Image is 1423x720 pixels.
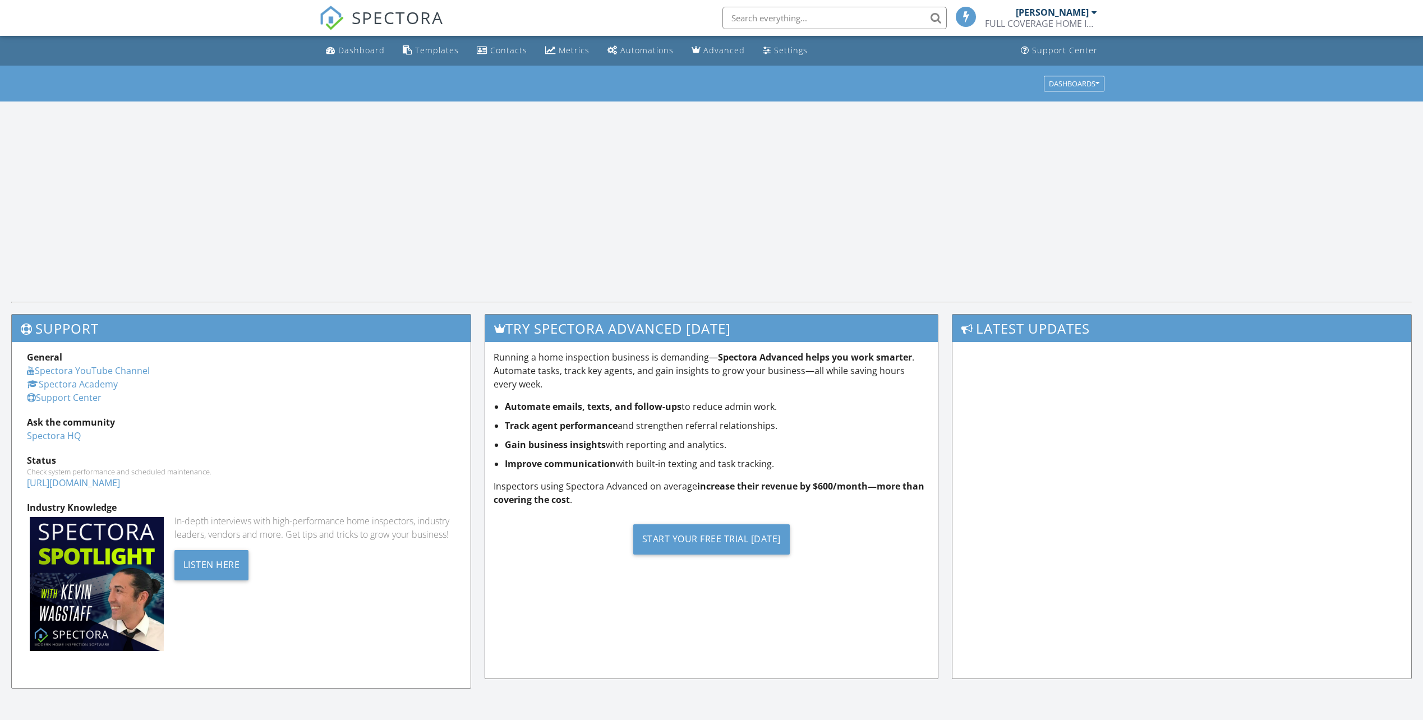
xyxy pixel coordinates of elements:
div: Support Center [1032,45,1098,56]
h3: Try spectora advanced [DATE] [485,315,937,342]
strong: Track agent performance [505,419,618,432]
li: to reduce admin work. [505,400,929,413]
a: Contacts [472,40,532,61]
h3: Latest Updates [952,315,1411,342]
div: Industry Knowledge [27,501,455,514]
div: Advanced [703,45,745,56]
div: FULL COVERAGE HOME INSPECTIONS [985,18,1097,29]
div: Templates [415,45,459,56]
div: Status [27,454,455,467]
div: Automations [620,45,674,56]
span: SPECTORA [352,6,444,29]
strong: increase their revenue by $600/month—more than covering the cost [494,480,924,506]
div: [PERSON_NAME] [1016,7,1089,18]
a: Metrics [541,40,594,61]
li: and strengthen referral relationships. [505,419,929,432]
div: Dashboards [1049,80,1099,87]
div: Settings [774,45,808,56]
a: Advanced [687,40,749,61]
a: Automations (Basic) [603,40,678,61]
div: Metrics [559,45,590,56]
img: The Best Home Inspection Software - Spectora [319,6,344,30]
strong: Automate emails, texts, and follow-ups [505,400,681,413]
div: Check system performance and scheduled maintenance. [27,467,455,476]
div: Listen Here [174,550,249,580]
a: Support Center [27,391,102,404]
p: Running a home inspection business is demanding— . Automate tasks, track key agents, and gain ins... [494,350,929,391]
strong: Improve communication [505,458,616,470]
h3: Support [12,315,471,342]
img: Spectoraspolightmain [30,517,164,651]
div: Dashboard [338,45,385,56]
div: Contacts [490,45,527,56]
a: Spectora Academy [27,378,118,390]
li: with reporting and analytics. [505,438,929,451]
a: Spectora YouTube Channel [27,364,150,377]
p: Inspectors using Spectora Advanced on average . [494,479,929,506]
div: Start Your Free Trial [DATE] [633,524,790,555]
div: Ask the community [27,416,455,429]
a: Dashboard [321,40,389,61]
a: [URL][DOMAIN_NAME] [27,477,120,489]
a: SPECTORA [319,15,444,39]
a: Support Center [1016,40,1102,61]
a: Listen Here [174,558,249,570]
strong: Gain business insights [505,439,606,451]
input: Search everything... [722,7,947,29]
strong: General [27,351,62,363]
strong: Spectora Advanced helps you work smarter [718,351,912,363]
a: Settings [758,40,812,61]
a: Start Your Free Trial [DATE] [494,515,929,563]
div: In-depth interviews with high-performance home inspectors, industry leaders, vendors and more. Ge... [174,514,456,541]
a: Spectora HQ [27,430,81,442]
a: Templates [398,40,463,61]
button: Dashboards [1044,76,1104,91]
li: with built-in texting and task tracking. [505,457,929,470]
